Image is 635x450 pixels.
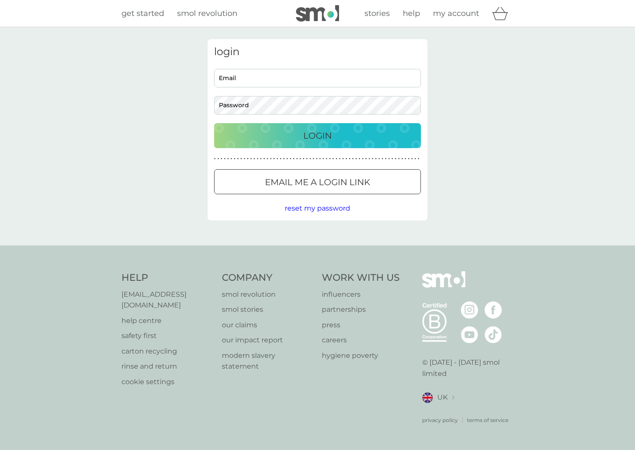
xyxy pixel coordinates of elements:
span: help [403,9,420,18]
img: UK flag [422,392,433,403]
p: ● [221,157,222,161]
a: smol revolution [177,7,237,20]
p: ● [349,157,351,161]
p: ● [260,157,262,161]
p: ● [257,157,258,161]
p: ● [398,157,400,161]
img: visit the smol Instagram page [461,301,478,319]
p: ● [293,157,295,161]
a: partnerships [322,304,400,315]
p: ● [244,157,246,161]
p: ● [368,157,370,161]
p: ● [277,157,278,161]
p: ● [247,157,249,161]
p: ● [362,157,364,161]
p: ● [316,157,317,161]
img: visit the smol Youtube page [461,326,478,343]
img: smol [296,5,339,22]
h3: login [214,46,421,58]
p: ● [405,157,406,161]
p: ● [303,157,305,161]
a: my account [433,7,479,20]
span: reset my password [285,204,350,212]
button: reset my password [285,203,350,214]
span: my account [433,9,479,18]
p: ● [359,157,361,161]
img: select a new location [452,395,454,400]
a: safety first [121,330,213,341]
p: ● [218,157,219,161]
p: ● [402,157,403,161]
a: stories [364,7,390,20]
a: our impact report [222,335,314,346]
p: ● [372,157,374,161]
a: cookie settings [121,376,213,388]
a: help centre [121,315,213,326]
p: our claims [222,320,314,331]
h4: Company [222,271,314,285]
span: smol revolution [177,9,237,18]
p: ● [375,157,377,161]
p: ● [395,157,396,161]
p: © [DATE] - [DATE] smol limited [422,357,514,379]
p: carton recycling [121,346,213,357]
p: ● [270,157,272,161]
div: basket [492,5,514,22]
p: ● [411,157,413,161]
p: ● [273,157,275,161]
p: ● [378,157,380,161]
p: ● [326,157,327,161]
a: press [322,320,400,331]
p: ● [240,157,242,161]
p: ● [339,157,341,161]
p: ● [227,157,229,161]
p: ● [250,157,252,161]
p: ● [414,157,416,161]
a: smol revolution [222,289,314,300]
p: ● [309,157,311,161]
p: [EMAIL_ADDRESS][DOMAIN_NAME] [121,289,213,311]
p: ● [333,157,334,161]
button: Email me a login link [214,169,421,194]
span: UK [437,392,448,403]
a: influencers [322,289,400,300]
button: Login [214,123,421,148]
img: visit the smol Facebook page [485,301,502,319]
p: ● [289,157,291,161]
a: get started [121,7,164,20]
p: ● [296,157,298,161]
p: ● [392,157,393,161]
a: privacy policy [422,416,458,424]
p: Email me a login link [265,175,370,189]
img: smol [422,271,465,301]
a: terms of service [467,416,508,424]
p: ● [329,157,331,161]
p: ● [388,157,390,161]
p: ● [306,157,308,161]
a: rinse and return [121,361,213,372]
p: ● [313,157,314,161]
p: ● [336,157,337,161]
p: Login [303,129,332,143]
a: modern slavery statement [222,350,314,372]
p: ● [365,157,367,161]
p: hygiene poverty [322,350,400,361]
p: ● [385,157,387,161]
span: get started [121,9,164,18]
img: visit the smol Tiktok page [485,326,502,343]
a: careers [322,335,400,346]
p: smol stories [222,304,314,315]
h4: Work With Us [322,271,400,285]
p: ● [408,157,410,161]
p: ● [346,157,347,161]
p: ● [230,157,232,161]
p: ● [342,157,344,161]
